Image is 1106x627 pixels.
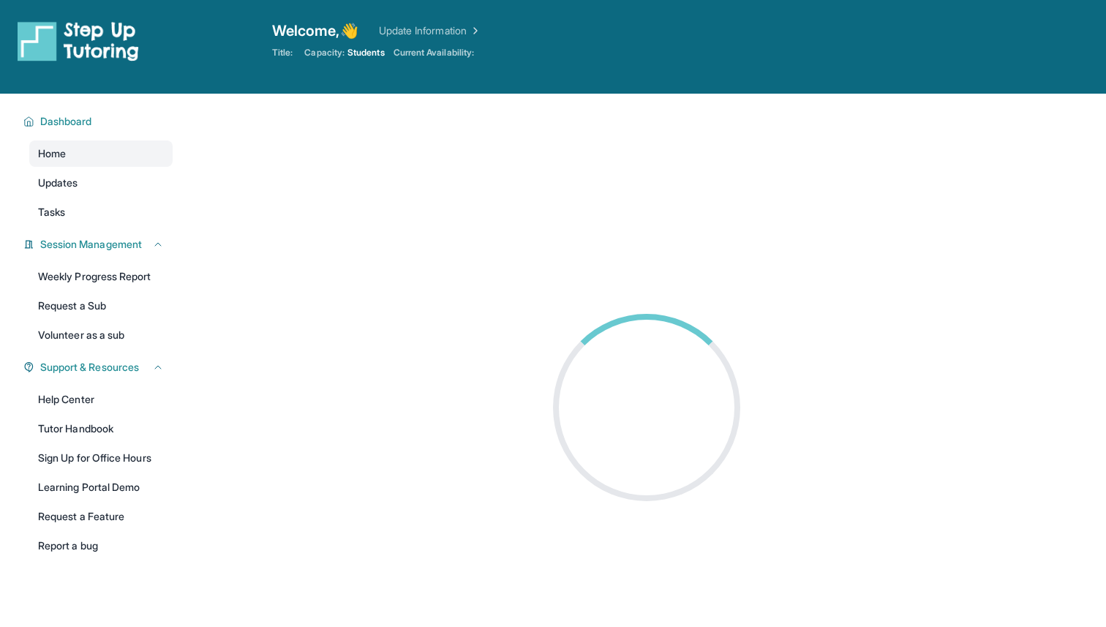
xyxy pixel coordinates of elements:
[379,23,481,38] a: Update Information
[40,237,142,252] span: Session Management
[34,237,164,252] button: Session Management
[29,322,173,348] a: Volunteer as a sub
[34,360,164,375] button: Support & Resources
[272,20,358,41] span: Welcome, 👋
[29,503,173,530] a: Request a Feature
[40,114,92,129] span: Dashboard
[38,205,65,219] span: Tasks
[29,199,173,225] a: Tasks
[394,47,474,59] span: Current Availability:
[272,47,293,59] span: Title:
[38,176,78,190] span: Updates
[34,114,164,129] button: Dashboard
[467,23,481,38] img: Chevron Right
[29,445,173,471] a: Sign Up for Office Hours
[29,386,173,413] a: Help Center
[29,533,173,559] a: Report a bug
[38,146,66,161] span: Home
[29,170,173,196] a: Updates
[18,20,139,61] img: logo
[29,293,173,319] a: Request a Sub
[29,140,173,167] a: Home
[29,416,173,442] a: Tutor Handbook
[40,360,139,375] span: Support & Resources
[347,47,385,59] span: Students
[29,263,173,290] a: Weekly Progress Report
[304,47,345,59] span: Capacity:
[29,474,173,500] a: Learning Portal Demo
